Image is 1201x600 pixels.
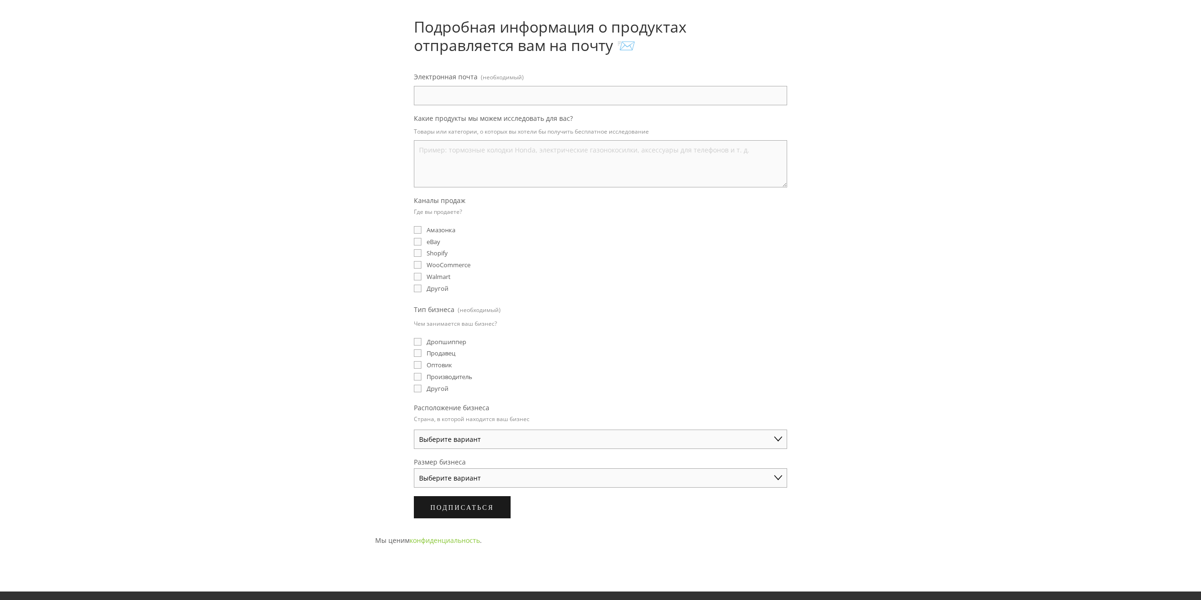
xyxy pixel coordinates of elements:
input: Другой [414,385,421,392]
font: Амазонка [427,226,455,234]
input: Shopify [414,249,421,257]
input: Производитель [414,373,421,380]
font: WooCommerce [427,261,470,269]
font: Чем занимается ваш бизнес? [414,320,497,328]
font: (необходимый) [481,73,524,81]
font: Подробная информация о продуктах отправляется вам на почту 📨 [414,17,690,55]
font: . [480,536,482,545]
font: Какие продукты мы можем исследовать для вас? [414,114,573,123]
font: Товары или категории, о которых вы хотели бы получить бесплатное исследование [414,127,649,135]
font: Оптовик [427,361,452,369]
font: Каналы продаж [414,196,465,205]
input: Оптовик [414,361,421,369]
font: Другой [427,284,448,293]
font: Производитель [427,372,472,381]
input: Дропшиппер [414,338,421,346]
button: ПодписатьсяПодписаться [414,496,511,518]
input: eBay [414,238,421,245]
font: Продавец [427,349,455,357]
font: Электронная почта [414,72,478,81]
font: Shopify [427,249,448,257]
font: (необходимый) [458,306,501,314]
font: Страна, в которой находится ваш бизнес [414,415,529,423]
input: Другой [414,285,421,292]
font: eBay [427,237,440,246]
input: Амазонка [414,226,421,234]
font: Мы ценим [375,536,410,545]
a: конфиденциальность [410,536,480,545]
font: Walmart [427,272,451,281]
select: Размер бизнеса [414,468,787,488]
font: Дропшиппер [427,338,466,346]
font: Расположение бизнеса [414,403,489,412]
input: Walmart [414,273,421,280]
select: Расположение бизнеса [414,430,787,449]
font: Подписаться [430,503,494,512]
font: Размер бизнеса [414,457,466,466]
input: Продавец [414,349,421,357]
font: Где вы продаете? [414,208,462,216]
input: WooCommerce [414,261,421,269]
font: Другой [427,384,448,393]
font: Тип бизнеса [414,305,454,314]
